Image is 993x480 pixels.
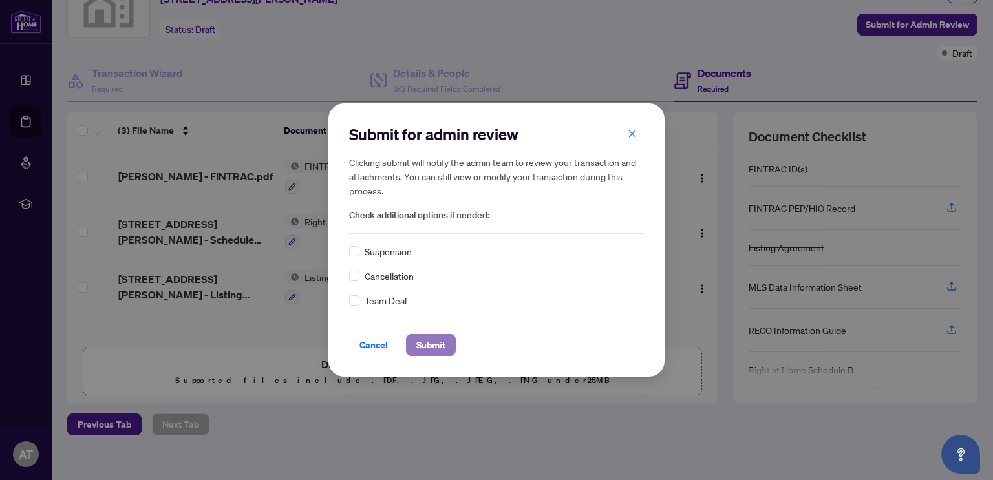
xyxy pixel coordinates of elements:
button: Cancel [349,334,398,356]
span: Suspension [365,244,412,258]
button: Submit [406,334,456,356]
span: Submit [416,335,445,355]
h2: Submit for admin review [349,124,644,145]
span: Cancellation [365,269,414,283]
span: Check additional options if needed: [349,208,644,223]
span: close [628,129,637,138]
h5: Clicking submit will notify the admin team to review your transaction and attachments. You can st... [349,155,644,198]
span: Cancel [359,335,388,355]
button: Open asap [941,435,980,474]
span: Team Deal [365,293,407,308]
